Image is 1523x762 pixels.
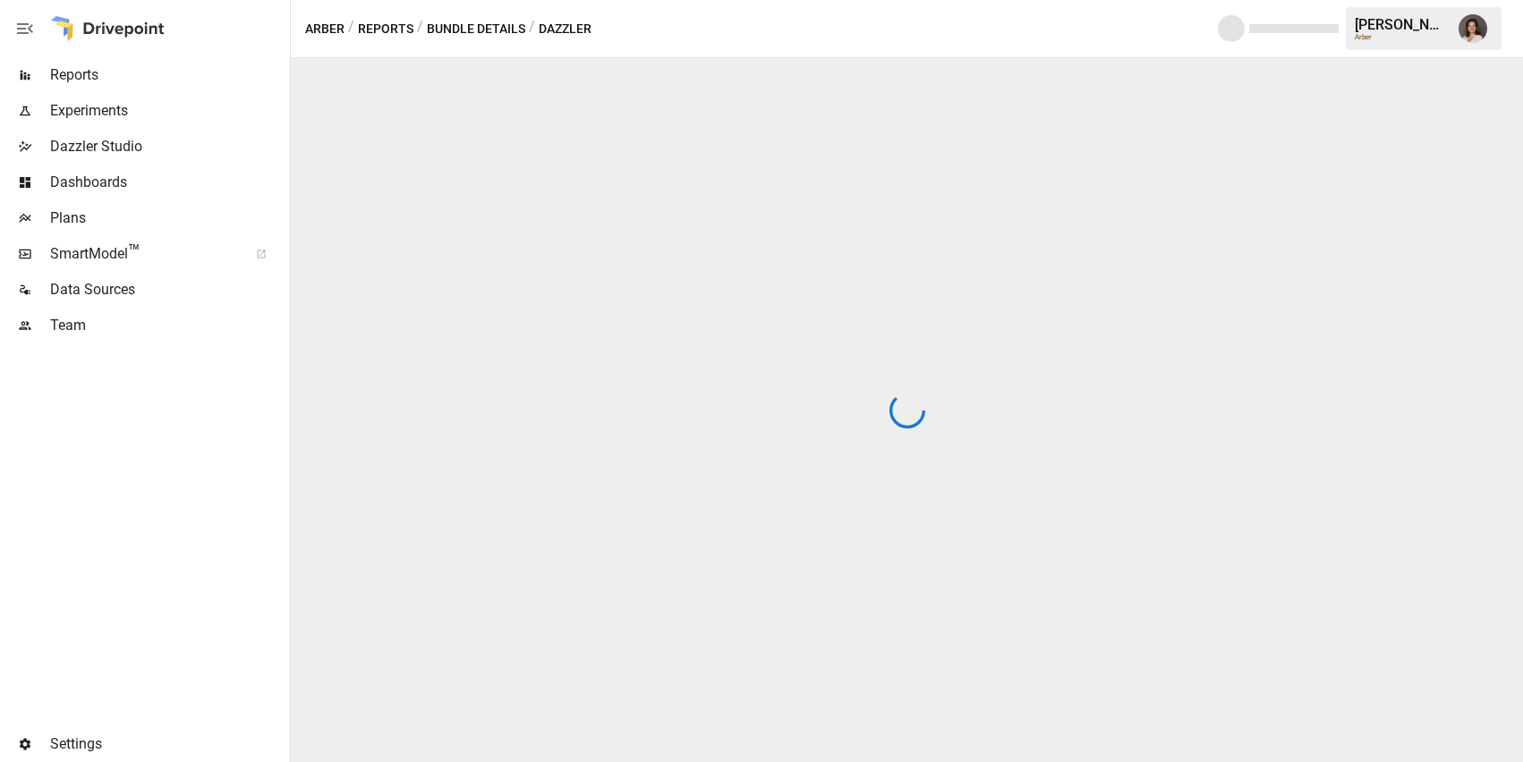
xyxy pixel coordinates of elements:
span: Dazzler Studio [50,136,286,157]
button: Arber [305,18,345,40]
span: Settings [50,733,286,755]
span: Experiments [50,100,286,122]
span: Dashboards [50,172,286,193]
span: Reports [50,64,286,86]
div: / [529,18,535,40]
span: Plans [50,207,286,229]
button: Bundle Details [427,18,525,40]
span: SmartModel [50,243,236,265]
div: [PERSON_NAME] [1355,16,1448,33]
span: Data Sources [50,279,286,301]
img: Franziska Ibscher [1459,14,1487,43]
span: ™ [128,241,140,263]
button: Franziska Ibscher [1448,4,1498,54]
div: Arber [1355,33,1448,41]
div: / [417,18,423,40]
button: Reports [358,18,413,40]
span: Team [50,315,286,336]
div: / [348,18,354,40]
